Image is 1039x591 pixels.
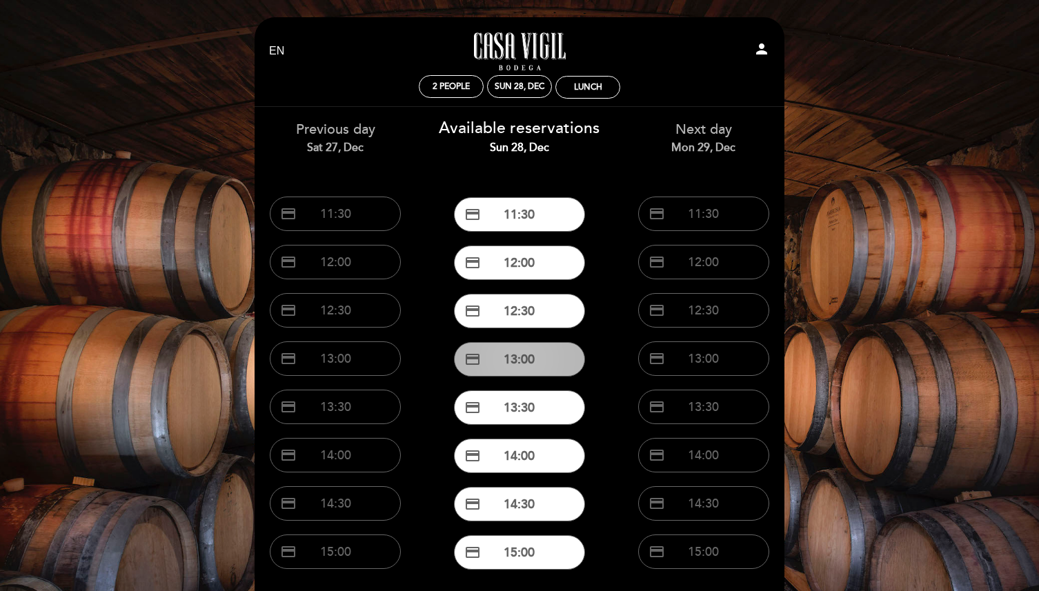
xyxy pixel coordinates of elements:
[574,82,602,92] div: Lunch
[454,390,585,425] button: credit_card 13:30
[649,447,665,463] span: credit_card
[454,487,585,521] button: credit_card 14:30
[280,302,297,319] span: credit_card
[454,342,585,377] button: credit_card 13:00
[649,543,665,560] span: credit_card
[464,496,481,512] span: credit_card
[622,140,785,156] div: Mon 29, Dec
[638,438,769,472] button: credit_card 14:00
[280,543,297,560] span: credit_card
[638,534,769,569] button: credit_card 15:00
[649,350,665,367] span: credit_card
[270,390,401,424] button: credit_card 13:30
[649,206,665,222] span: credit_card
[270,341,401,376] button: credit_card 13:00
[638,486,769,521] button: credit_card 14:30
[753,41,770,57] i: person
[454,439,585,473] button: credit_card 14:00
[464,254,481,271] span: credit_card
[649,254,665,270] span: credit_card
[464,399,481,416] span: credit_card
[254,140,417,156] div: Sat 27, Dec
[649,399,665,415] span: credit_card
[270,293,401,328] button: credit_card 12:30
[638,197,769,231] button: credit_card 11:30
[270,438,401,472] button: credit_card 14:00
[280,399,297,415] span: credit_card
[270,486,401,521] button: credit_card 14:30
[454,294,585,328] button: credit_card 12:30
[280,206,297,222] span: credit_card
[280,254,297,270] span: credit_card
[454,197,585,232] button: credit_card 11:30
[438,140,602,156] div: Sun 28, Dec
[433,81,470,92] span: 2 people
[454,535,585,570] button: credit_card 15:00
[280,495,297,512] span: credit_card
[753,41,770,62] button: person
[638,341,769,376] button: credit_card 13:00
[464,303,481,319] span: credit_card
[270,245,401,279] button: credit_card 12:00
[464,351,481,368] span: credit_card
[622,120,785,155] div: Next day
[638,390,769,424] button: credit_card 13:30
[495,81,544,92] div: Sun 28, Dec
[649,302,665,319] span: credit_card
[280,447,297,463] span: credit_card
[638,293,769,328] button: credit_card 12:30
[438,117,602,156] div: Available reservations
[270,534,401,569] button: credit_card 15:00
[464,448,481,464] span: credit_card
[638,245,769,279] button: credit_card 12:00
[649,495,665,512] span: credit_card
[270,197,401,231] button: credit_card 11:30
[254,120,417,155] div: Previous day
[454,246,585,280] button: credit_card 12:00
[433,32,606,70] a: Casa Vigil - Restaurante
[280,350,297,367] span: credit_card
[464,544,481,561] span: credit_card
[464,206,481,223] span: credit_card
